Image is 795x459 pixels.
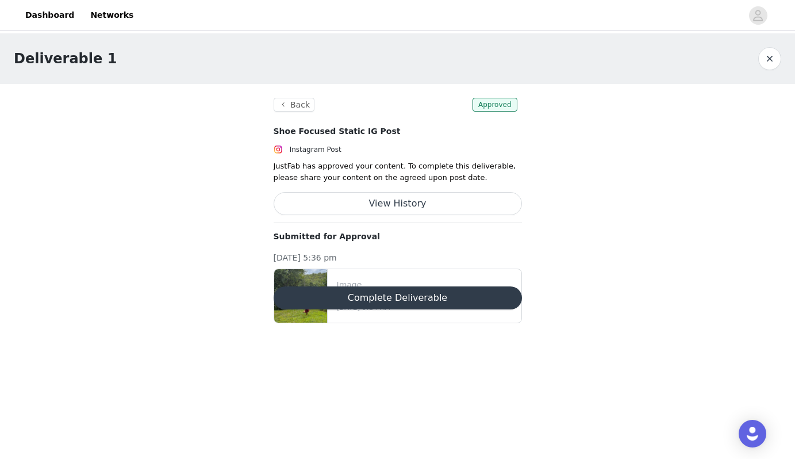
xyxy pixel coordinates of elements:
a: Dashboard [18,2,81,28]
p: [DATE] 5:36 pm [274,252,522,264]
div: avatar [752,6,763,25]
button: Back [274,98,315,112]
h4: Shoe Focused Static IG Post [274,125,522,137]
img: Instagram Icon [274,145,283,154]
section: JustFab has approved your content. To complete this deliverable, please share your content on the... [260,84,536,337]
button: View History [274,192,522,215]
p: Submitted for Approval [274,231,522,243]
a: Networks [83,2,140,28]
span: Approved [473,98,517,112]
button: Complete Deliverable [274,286,522,309]
p: Image [337,279,517,291]
div: Open Intercom Messenger [739,420,766,447]
img: file [274,269,327,323]
span: Instagram Post [290,146,341,154]
h1: Deliverable 1 [14,48,117,69]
